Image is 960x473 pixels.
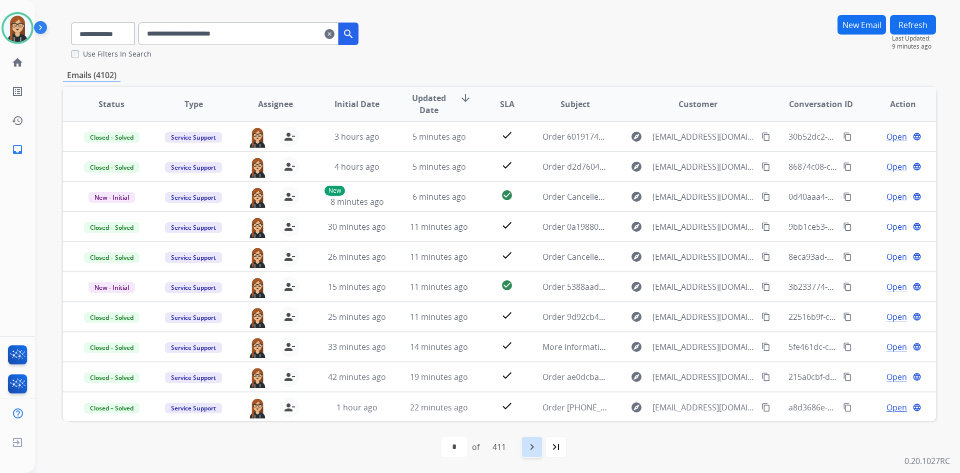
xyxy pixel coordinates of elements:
mat-icon: explore [630,371,642,383]
mat-icon: content_copy [761,403,770,412]
mat-icon: person_remove [283,191,295,203]
span: Open [886,251,907,263]
mat-icon: explore [630,311,642,323]
p: Emails (4102) [63,69,120,82]
span: Service Support [165,252,222,263]
mat-icon: person_remove [283,221,295,233]
img: agent-avatar [247,217,267,238]
span: [EMAIL_ADDRESS][DOMAIN_NAME] [652,191,755,203]
span: Order 0a198809-49ae-4777-a3a3-8132622b0bb4 [542,221,722,232]
span: 5 minutes ago [412,161,466,172]
mat-icon: person_remove [283,341,295,353]
span: Conversation ID [789,98,853,110]
span: 11 minutes ago [410,281,468,292]
span: Service Support [165,132,222,143]
span: Closed – Solved [84,162,139,173]
mat-icon: inbox [11,144,23,156]
span: Service Support [165,282,222,293]
span: 15 minutes ago [328,281,386,292]
mat-icon: explore [630,281,642,293]
span: Service Support [165,192,222,203]
mat-icon: person_remove [283,311,295,323]
span: [EMAIL_ADDRESS][DOMAIN_NAME] [652,221,755,233]
mat-icon: check [501,369,513,381]
mat-icon: content_copy [843,252,852,261]
span: Order d2d76041-c012-4740-84c9-e4bb9a3f032c [542,161,719,172]
mat-icon: clear [324,28,334,40]
div: 411 [484,437,514,457]
span: 30b52dc2-28a2-4710-87d3-c8ba5d909542 [788,131,944,142]
span: [EMAIL_ADDRESS][DOMAIN_NAME] [652,131,755,143]
mat-icon: content_copy [843,162,852,171]
th: Action [854,87,936,122]
span: [EMAIL_ADDRESS][DOMAIN_NAME] [652,341,755,353]
img: agent-avatar [247,247,267,268]
mat-icon: person_remove [283,161,295,173]
mat-icon: content_copy [761,192,770,201]
mat-icon: language [912,222,921,231]
span: Closed – Solved [84,132,139,143]
mat-icon: home [11,57,23,69]
mat-icon: check [501,249,513,261]
mat-icon: history [11,115,23,127]
mat-icon: language [912,403,921,412]
span: Open [886,161,907,173]
span: 1 hour ago [336,402,377,413]
span: Service Support [165,222,222,233]
span: Open [886,401,907,413]
span: 86874c08-c523-418a-9785-8d5620b21fe7 [788,161,940,172]
span: Closed – Solved [84,222,139,233]
mat-icon: person_remove [283,401,295,413]
span: a8d3686e-25e2-4244-8141-36febe63c0e8 [788,402,941,413]
mat-icon: navigate_next [526,441,538,453]
span: 9 minutes ago [892,43,936,51]
span: 25 minutes ago [328,311,386,322]
mat-icon: language [912,372,921,381]
span: Open [886,371,907,383]
span: 14 minutes ago [410,341,468,352]
span: Closed – Solved [84,372,139,383]
span: 30 minutes ago [328,221,386,232]
mat-icon: content_copy [843,312,852,321]
span: Service Support [165,312,222,323]
span: 3b233774-38d1-4eae-8b90-74981cf884f5 [788,281,939,292]
span: 8eca93ad-2771-4ed9-8f7b-12f82293efbb [788,251,938,262]
span: 4 hours ago [334,161,379,172]
mat-icon: person_remove [283,371,295,383]
span: Order 9d92cb40-5dbe-4814-8cf9-70bccc75783c [542,311,718,322]
mat-icon: content_copy [843,282,852,291]
img: agent-avatar [247,277,267,298]
span: [EMAIL_ADDRESS][DOMAIN_NAME] [652,401,755,413]
button: New Email [837,15,886,35]
span: 3 hours ago [334,131,379,142]
mat-icon: explore [630,341,642,353]
mat-icon: content_copy [761,342,770,351]
mat-icon: content_copy [843,342,852,351]
span: Order [PHONE_NUMBER] [542,402,636,413]
span: 5fe461dc-c697-4903-a710-38e93aa70bc5 [788,341,940,352]
span: Open [886,221,907,233]
span: 42 minutes ago [328,371,386,382]
span: Assignee [258,98,293,110]
mat-icon: list_alt [11,86,23,98]
mat-icon: explore [630,131,642,143]
mat-icon: person_remove [283,131,295,143]
span: Status [98,98,124,110]
span: Updated Date [406,92,452,116]
img: agent-avatar [247,157,267,178]
span: Service Support [165,342,222,353]
mat-icon: explore [630,251,642,263]
mat-icon: content_copy [761,252,770,261]
mat-icon: language [912,132,921,141]
span: Service Support [165,372,222,383]
mat-icon: content_copy [761,132,770,141]
span: New - Initial [88,282,135,293]
span: Closed – Solved [84,342,139,353]
span: Open [886,281,907,293]
label: Use Filters In Search [83,49,151,59]
mat-icon: check [501,219,513,231]
img: agent-avatar [247,337,267,358]
mat-icon: content_copy [761,312,770,321]
span: Order 5388aad4-9e14-468b-9bd3-b7fc8da0ea7b [542,281,722,292]
mat-icon: check [501,159,513,171]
